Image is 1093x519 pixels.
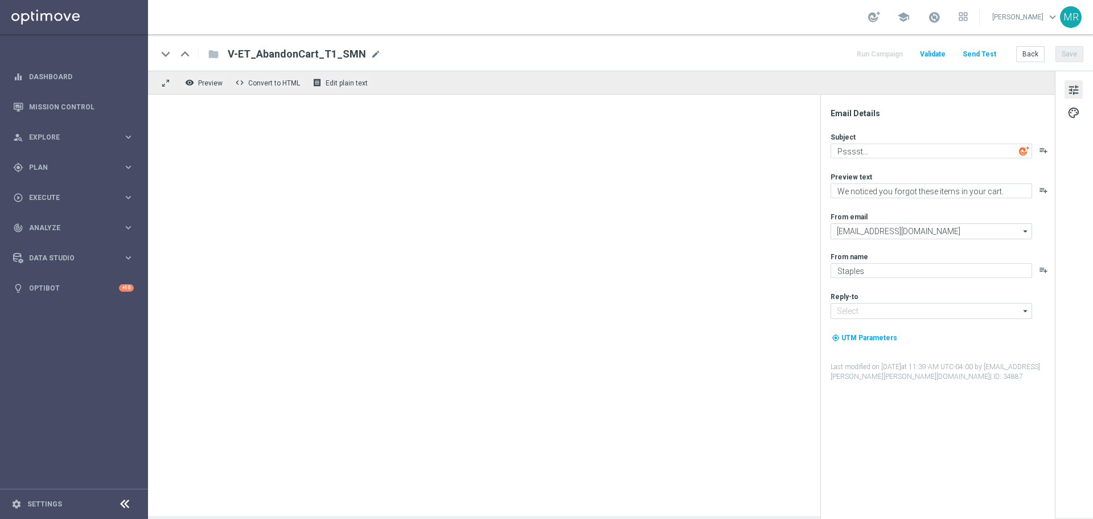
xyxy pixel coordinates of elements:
button: palette [1065,103,1083,121]
i: person_search [13,132,23,142]
span: Convert to HTML [248,79,300,87]
i: arrow_drop_down [1020,224,1032,239]
button: track_changes Analyze keyboard_arrow_right [13,223,134,232]
label: Reply-to [831,292,858,301]
button: remove_red_eye Preview [182,75,228,90]
div: Execute [13,193,123,203]
button: play_circle_outline Execute keyboard_arrow_right [13,193,134,202]
i: gps_fixed [13,162,23,173]
i: keyboard_arrow_right [123,162,134,173]
button: Validate [918,47,947,62]
input: Select [831,303,1032,319]
span: Data Studio [29,255,123,261]
span: Execute [29,194,123,201]
span: UTM Parameters [841,334,897,342]
button: playlist_add [1039,265,1048,275]
button: lightbulb Optibot +10 [13,284,134,293]
span: Plan [29,164,123,171]
button: Send Test [961,47,998,62]
span: Explore [29,134,123,141]
button: my_location UTM Parameters [831,332,898,344]
span: Preview [198,79,223,87]
a: Dashboard [29,62,134,92]
i: track_changes [13,223,23,233]
span: V-ET_AbandonCart_T1_SMN [228,47,366,61]
i: lightbulb [13,283,23,293]
span: | ID: 34887 [990,373,1023,381]
button: Data Studio keyboard_arrow_right [13,254,134,263]
div: Dashboard [13,62,134,92]
i: arrow_drop_down [1020,304,1032,318]
button: playlist_add [1039,186,1048,195]
i: keyboard_arrow_right [123,192,134,203]
button: gps_fixed Plan keyboard_arrow_right [13,163,134,172]
span: school [897,11,910,23]
i: play_circle_outline [13,193,23,203]
button: Save [1055,46,1083,62]
button: person_search Explore keyboard_arrow_right [13,133,134,142]
span: code [235,78,244,87]
div: Optibot [13,273,134,303]
div: Plan [13,162,123,173]
i: keyboard_arrow_right [123,222,134,233]
span: Analyze [29,224,123,231]
span: palette [1067,105,1080,120]
button: Mission Control [13,103,134,112]
span: tune [1067,83,1080,97]
div: Email Details [831,108,1054,118]
label: Preview text [831,173,872,182]
button: tune [1065,80,1083,99]
i: receipt [313,78,322,87]
label: Last modified on [DATE] at 11:39 AM UTC-04:00 by [EMAIL_ADDRESS][PERSON_NAME][PERSON_NAME][DOMAIN... [831,362,1054,382]
span: keyboard_arrow_down [1046,11,1059,23]
button: receipt Edit plain text [310,75,373,90]
div: Data Studio [13,253,123,263]
a: [PERSON_NAME]keyboard_arrow_down [991,9,1060,26]
span: Validate [920,50,946,58]
button: code Convert to HTML [232,75,305,90]
input: Select [831,223,1032,239]
i: remove_red_eye [185,78,194,87]
div: Mission Control [13,92,134,122]
div: +10 [119,284,134,292]
i: equalizer [13,72,23,82]
label: From email [831,212,868,222]
a: Optibot [29,273,119,303]
label: From name [831,252,868,261]
div: Analyze [13,223,123,233]
span: Edit plain text [326,79,368,87]
span: mode_edit [371,49,381,59]
button: equalizer Dashboard [13,72,134,81]
i: keyboard_arrow_right [123,132,134,142]
i: my_location [832,334,840,342]
i: keyboard_arrow_right [123,252,134,263]
button: Back [1016,46,1045,62]
a: Settings [27,501,62,508]
label: Subject [831,133,856,142]
img: optiGenie.svg [1019,146,1029,156]
i: settings [11,499,22,509]
div: Explore [13,132,123,142]
button: playlist_add [1039,146,1048,155]
a: Mission Control [29,92,134,122]
div: MR [1060,6,1082,28]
